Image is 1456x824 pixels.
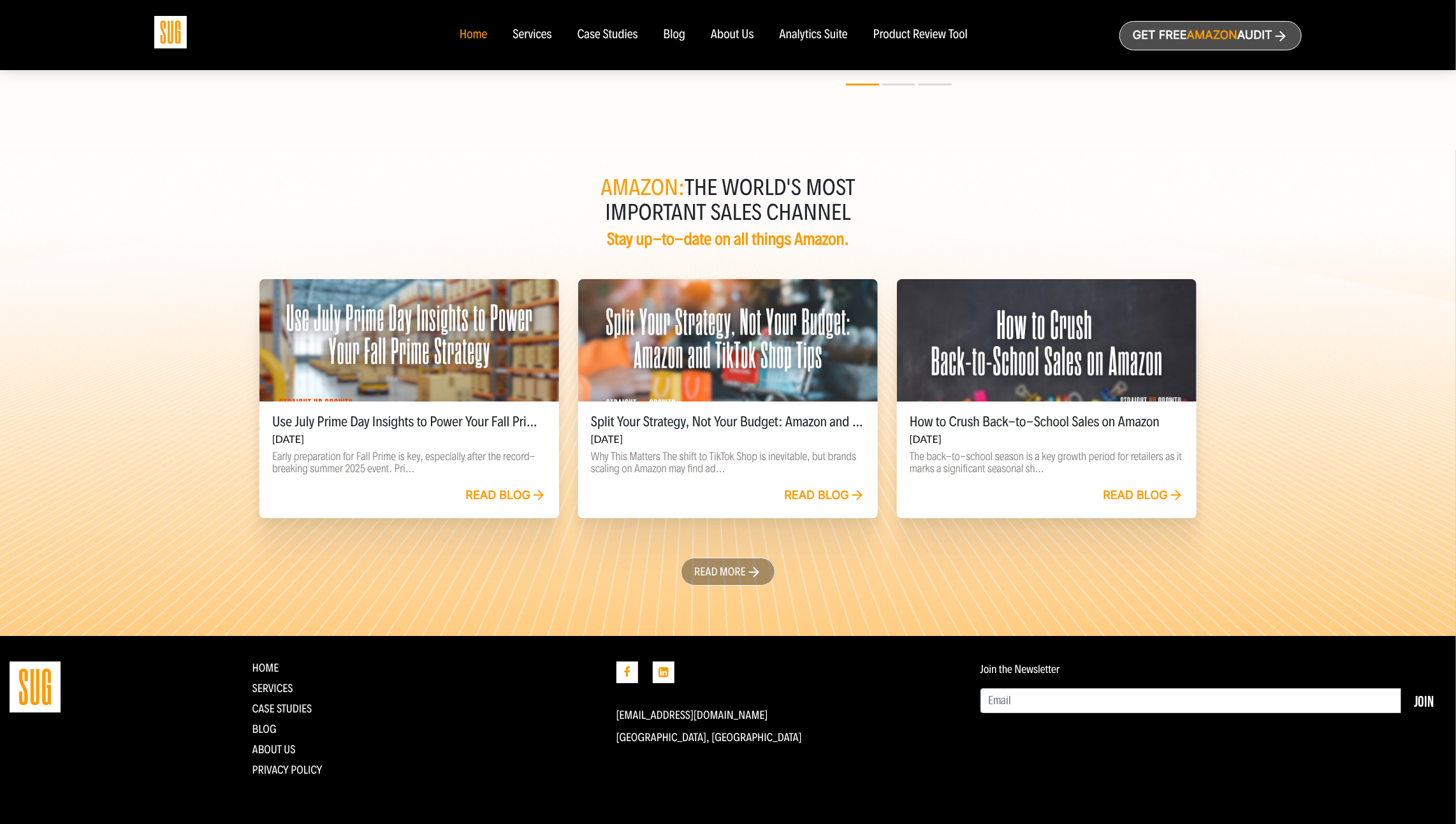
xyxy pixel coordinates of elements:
[591,451,865,475] p: Why This Matters The shift to TikTok Shop is inevitable, but brands scaling on Amazon may find ad...
[272,433,546,445] h6: [DATE]
[873,28,968,42] a: Product Review Tool
[252,661,279,675] a: Home
[980,663,1060,676] label: Join the Newsletter
[591,433,865,445] h6: [DATE]
[252,742,296,756] a: About Us
[252,722,277,736] a: Blog
[910,451,1184,475] p: The back-to-school season is a key growth period for retailers as it marks a significant seasonal...
[10,661,61,712] img: Straight Up Growth
[616,708,768,722] a: [EMAIL_ADDRESS][DOMAIN_NAME]
[272,451,546,475] p: Early preparation for Fall Prime is key, especially after the record-breaking summer 2025 event. ...
[272,414,546,430] h5: Use July Prime Day Insights to Power Your Fall Prime Strategy
[681,558,775,586] a: Read more
[664,28,686,42] a: Blog
[154,16,187,48] img: Sug
[460,28,487,42] a: Home
[1103,489,1184,503] a: Read blog
[780,28,848,42] a: Analytics Suite
[711,28,754,42] a: About Us
[591,414,865,430] h5: Split Your Strategy, Not Your Budget: Amazon and TikTok Shop Tips
[910,414,1184,430] h5: How to Crush Back-to-School Sales on Amazon
[784,489,865,503] a: Read blog
[1187,29,1237,42] span: Amazon
[601,174,685,201] span: Amazon:
[1401,688,1446,714] button: Join
[465,489,546,503] a: Read blog
[252,702,312,716] a: CASE STUDIES
[578,28,638,42] a: Case Studies
[980,688,1402,714] input: Email
[252,681,293,695] a: Services
[910,433,1184,445] h6: [DATE]
[252,763,323,777] a: Privacy Policy
[616,731,961,744] p: [GEOGRAPHIC_DATA], [GEOGRAPHIC_DATA]
[513,28,551,42] a: Services
[1119,21,1302,50] a: Get freeAmazonAudit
